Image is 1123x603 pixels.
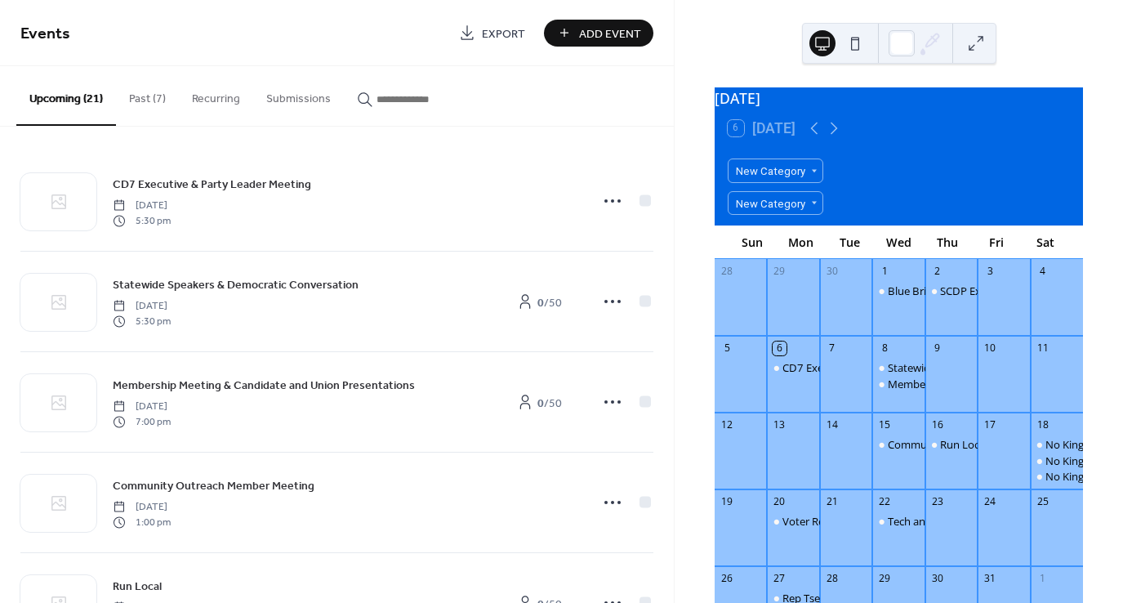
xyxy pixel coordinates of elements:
[1036,265,1049,279] div: 4
[983,342,997,355] div: 10
[767,360,819,375] div: CD7 Executive & Party Leader Meeting
[872,377,925,391] div: Membership Meeting & Candidate and Union Presentations
[1036,571,1049,585] div: 1
[537,395,562,412] span: / 50
[925,437,978,452] div: Run Local
[113,199,171,213] span: [DATE]
[777,226,826,259] div: Mon
[825,342,839,355] div: 7
[826,226,875,259] div: Tue
[825,495,839,509] div: 21
[1036,495,1049,509] div: 25
[1031,437,1083,452] div: No Kings: Chesaning Rally
[20,18,70,50] span: Events
[875,226,924,259] div: Wed
[113,476,314,495] a: Community Outreach Member Meeting
[179,66,253,124] button: Recurring
[113,176,311,194] span: CD7 Executive & Party Leader Meeting
[1031,469,1083,484] div: No Kings Lansing Capitol
[544,20,653,47] button: Add Event
[923,226,972,259] div: Thu
[930,571,944,585] div: 30
[113,314,171,328] span: 5:30 pm
[720,495,734,509] div: 19
[782,514,938,529] div: Voter Registration On-Line Ends
[878,342,892,355] div: 8
[16,66,116,126] button: Upcoming (21)
[1021,226,1070,259] div: Sat
[113,213,171,228] span: 5:30 pm
[728,226,777,259] div: Sun
[482,25,525,42] span: Export
[878,265,892,279] div: 1
[983,265,997,279] div: 3
[720,265,734,279] div: 28
[579,25,641,42] span: Add Event
[983,418,997,432] div: 17
[773,265,787,279] div: 29
[253,66,344,124] button: Submissions
[878,571,892,585] div: 29
[113,377,415,395] span: Membership Meeting & Candidate and Union Presentations
[498,389,580,416] a: 0/50
[872,360,925,375] div: Statewide Speakers & Democratic Conversation
[537,392,544,414] b: 0
[888,284,974,298] div: Blue Brigade CD7
[888,360,1120,375] div: Statewide Speakers & Democratic Conversation
[925,284,978,298] div: SCDP Executive Team Meeting
[715,87,1083,109] div: [DATE]
[113,500,171,515] span: [DATE]
[116,66,179,124] button: Past (7)
[773,495,787,509] div: 20
[113,275,359,294] a: Statewide Speakers & Democratic Conversation
[983,495,997,509] div: 24
[782,360,970,375] div: CD7 Executive & Party Leader Meeting
[930,418,944,432] div: 16
[113,299,171,314] span: [DATE]
[113,376,415,395] a: Membership Meeting & Candidate and Union Presentations
[825,418,839,432] div: 14
[940,437,987,452] div: Run Local
[773,418,787,432] div: 13
[113,578,162,596] span: Run Local
[113,277,359,294] span: Statewide Speakers & Democratic Conversation
[940,284,1088,298] div: SCDP Executive Team Meeting
[872,284,925,298] div: Blue Brigade CD7
[537,292,544,314] b: 0
[113,175,311,194] a: CD7 Executive & Party Leader Meeting
[1036,418,1049,432] div: 18
[720,418,734,432] div: 12
[878,418,892,432] div: 15
[1036,342,1049,355] div: 11
[983,571,997,585] div: 31
[825,571,839,585] div: 28
[930,265,944,279] div: 2
[113,478,314,495] span: Community Outreach Member Meeting
[767,514,819,529] div: Voter Registration On-Line Ends
[113,400,171,414] span: [DATE]
[878,495,892,509] div: 22
[1031,453,1083,468] div: No Kings 2.0
[972,226,1021,259] div: Fri
[825,265,839,279] div: 30
[872,437,925,452] div: Community Outreach Member Meeting
[720,571,734,585] div: 26
[773,571,787,585] div: 27
[1045,453,1107,468] div: No Kings 2.0
[888,437,1081,452] div: Community Outreach Member Meeting
[113,414,171,429] span: 7:00 pm
[930,495,944,509] div: 23
[447,20,537,47] a: Export
[930,342,944,355] div: 9
[720,342,734,355] div: 5
[872,514,925,529] div: Tech and Communications Member Committee Meeting
[773,342,787,355] div: 6
[537,294,562,311] span: / 50
[113,515,171,529] span: 1:00 pm
[498,288,580,315] a: 0/50
[113,577,162,596] a: Run Local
